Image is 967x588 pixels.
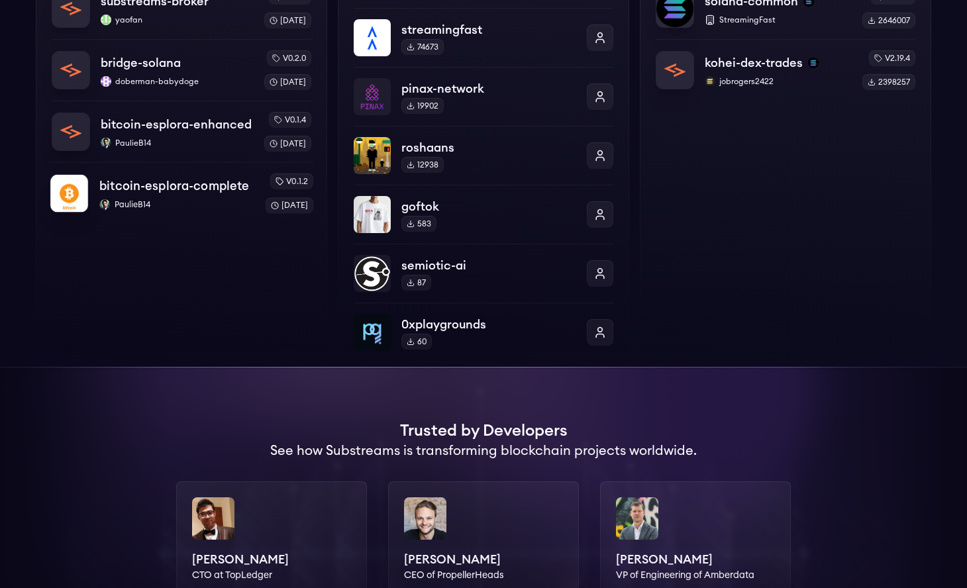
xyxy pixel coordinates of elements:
div: v2.19.4 [869,50,915,66]
a: semiotic-aisemiotic-ai87 [354,244,613,303]
a: bitcoin-esplora-enhancedbitcoin-esplora-enhancedPaulieB14PaulieB14v0.1.4[DATE] [52,101,311,162]
div: 60 [401,334,432,350]
img: roshaans [354,137,391,174]
div: 87 [401,275,431,291]
a: roshaansroshaans12938 [354,126,613,185]
div: v0.1.2 [270,173,313,189]
h1: Trusted by Developers [400,420,568,442]
div: v0.1.4 [269,112,311,128]
img: PaulieB14 [101,138,111,148]
img: bridge-solana [52,52,89,89]
div: 74673 [401,39,444,55]
a: bridge-solanabridge-solanadoberman-babydogedoberman-babydogev0.2.0[DATE] [52,39,311,101]
div: [DATE] [266,197,313,213]
div: 2646007 [862,13,915,28]
img: PaulieB14 [99,199,110,210]
a: 0xplaygrounds0xplaygrounds60 [354,303,613,351]
p: PaulieB14 [101,138,254,148]
p: kohei-dex-trades [705,54,803,72]
img: bitcoin-esplora-enhanced [52,113,89,150]
p: pinax-network [401,79,576,98]
p: bitcoin-esplora-enhanced [101,115,252,134]
img: doberman-babydoge [101,76,111,87]
p: PaulieB14 [99,199,254,210]
a: goftokgoftok583 [354,185,613,244]
a: kohei-dex-tradeskohei-dex-tradessolanajobrogers2422jobrogers2422v2.19.42398257 [656,39,915,90]
div: [DATE] [264,74,311,90]
img: yaofan [101,15,111,25]
p: streamingfast [401,21,576,39]
div: v0.2.0 [267,50,311,66]
img: semiotic-ai [354,255,391,292]
div: 12938 [401,157,444,173]
p: bridge-solana [101,54,181,72]
img: 0xplaygrounds [354,314,391,351]
p: roshaans [401,138,576,157]
p: StreamingFast [705,15,852,25]
div: 19902 [401,98,444,114]
p: 0xplaygrounds [401,315,576,334]
a: pinax-networkpinax-network19902 [354,67,613,126]
img: jobrogers2422 [705,76,715,87]
a: bitcoin-esplora-completebitcoin-esplora-completePaulieB14PaulieB14v0.1.2[DATE] [50,162,313,213]
p: jobrogers2422 [705,76,852,87]
img: streamingfast [354,19,391,56]
h2: See how Substreams is transforming blockchain projects worldwide. [270,442,697,460]
div: 583 [401,216,436,232]
div: 2398257 [862,74,915,90]
div: [DATE] [264,13,311,28]
div: [DATE] [264,136,311,152]
img: kohei-dex-trades [656,52,693,89]
p: semiotic-ai [401,256,576,275]
p: yaofan [101,15,254,25]
p: doberman-babydoge [101,76,254,87]
img: bitcoin-esplora-complete [50,175,88,213]
p: bitcoin-esplora-complete [99,177,249,195]
a: streamingfaststreamingfast74673 [354,8,613,67]
img: solana [808,58,819,68]
img: goftok [354,196,391,233]
p: goftok [401,197,576,216]
img: pinax-network [354,78,391,115]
